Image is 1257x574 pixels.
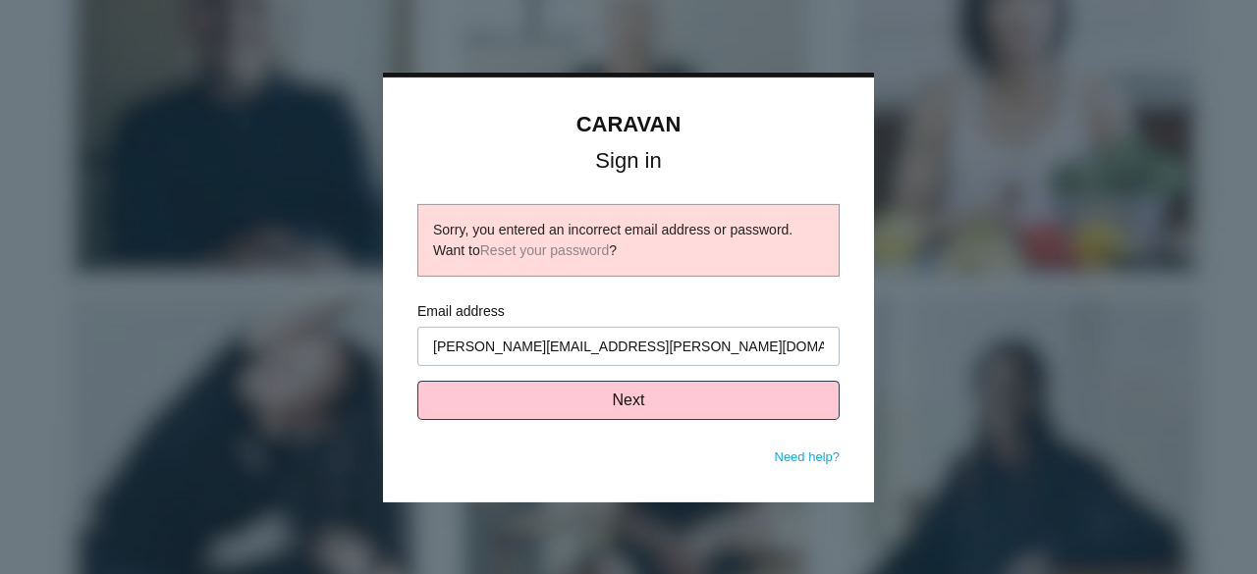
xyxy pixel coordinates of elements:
input: Enter your email address [417,327,840,366]
label: Email address [417,301,840,322]
a: Reset your password [480,242,610,258]
div: Sorry, you entered an incorrect email address or password. Want to ? [433,220,824,261]
h1: Sign in [417,152,840,170]
a: Need help? [775,449,841,464]
button: Next [417,381,840,420]
a: CARAVAN [576,111,682,135]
